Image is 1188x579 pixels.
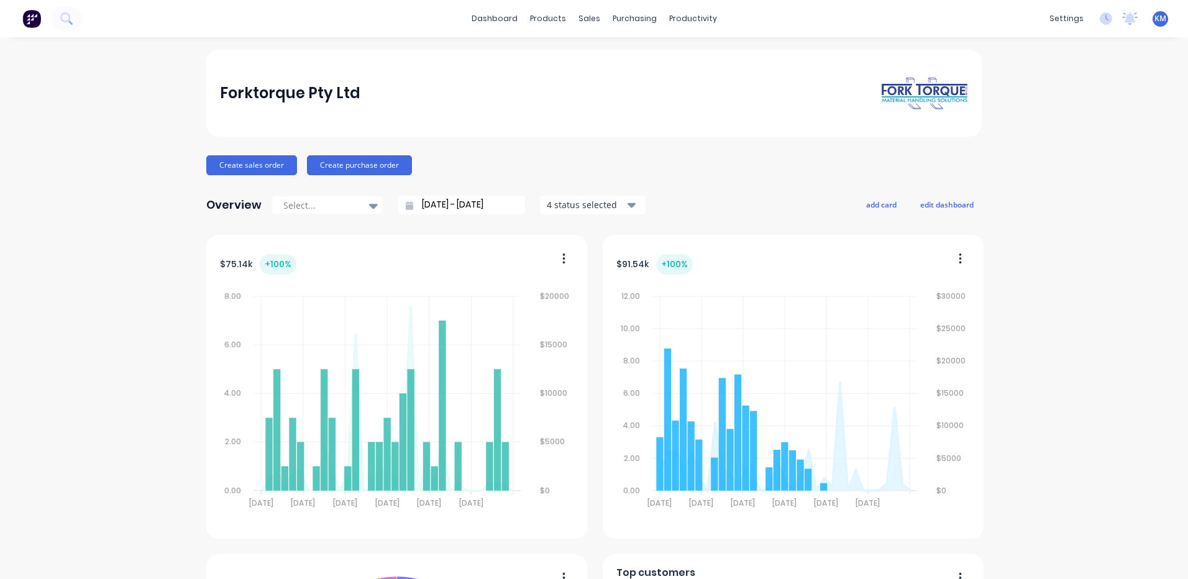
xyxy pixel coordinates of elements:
[524,9,572,28] div: products
[647,498,672,508] tspan: [DATE]
[375,498,400,508] tspan: [DATE]
[621,291,640,301] tspan: 12.00
[540,437,565,447] tspan: $5000
[624,453,640,463] tspan: 2.00
[260,254,296,275] div: + 100 %
[814,498,838,508] tspan: [DATE]
[540,388,567,398] tspan: $10000
[547,198,625,211] div: 4 status selected
[936,323,966,334] tspan: $25000
[936,453,961,463] tspan: $5000
[22,9,41,28] img: Factory
[936,355,966,366] tspan: $20000
[572,9,606,28] div: sales
[417,498,441,508] tspan: [DATE]
[224,291,241,301] tspan: 8.00
[220,254,296,275] div: $ 75.14k
[1154,13,1166,24] span: KM
[224,388,241,398] tspan: 4.00
[540,339,567,350] tspan: $15000
[465,9,524,28] a: dashboard
[621,323,640,334] tspan: 10.00
[623,388,640,398] tspan: 6.00
[936,388,964,398] tspan: $15000
[623,355,640,366] tspan: 8.00
[772,498,797,508] tspan: [DATE]
[333,498,357,508] tspan: [DATE]
[206,193,262,217] div: Overview
[936,485,946,496] tspan: $0
[656,254,693,275] div: + 100 %
[936,421,964,431] tspan: $10000
[540,485,550,496] tspan: $0
[220,81,360,106] div: Forktorque Pty Ltd
[689,498,713,508] tspan: [DATE]
[616,254,693,275] div: $ 91.54k
[459,498,483,508] tspan: [DATE]
[881,76,968,111] img: Forktorque Pty Ltd
[249,498,273,508] tspan: [DATE]
[206,155,297,175] button: Create sales order
[912,196,982,212] button: edit dashboard
[540,196,646,214] button: 4 status selected
[858,196,905,212] button: add card
[307,155,412,175] button: Create purchase order
[225,437,241,447] tspan: 2.00
[224,339,241,350] tspan: 6.00
[224,485,241,496] tspan: 0.00
[606,9,663,28] div: purchasing
[623,485,640,496] tspan: 0.00
[623,421,640,431] tspan: 4.00
[291,498,315,508] tspan: [DATE]
[856,498,880,508] tspan: [DATE]
[936,291,966,301] tspan: $30000
[1043,9,1090,28] div: settings
[540,291,569,301] tspan: $20000
[731,498,755,508] tspan: [DATE]
[663,9,723,28] div: productivity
